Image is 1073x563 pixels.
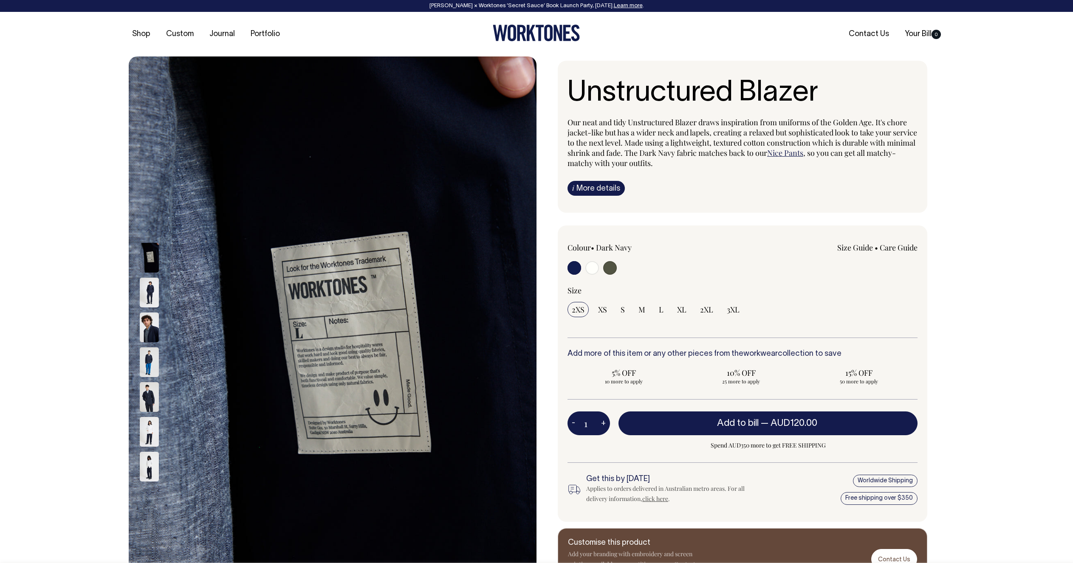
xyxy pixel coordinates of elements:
[696,302,717,317] input: 2XL
[771,419,817,428] span: AUD120.00
[129,27,154,41] a: Shop
[140,382,159,412] img: dark-navy
[685,365,798,387] input: 10% OFF 25 more to apply
[659,304,664,315] span: L
[700,304,713,315] span: 2XL
[586,475,759,484] h6: Get this by [DATE]
[807,378,911,385] span: 50 more to apply
[568,302,589,317] input: 2XS
[727,304,740,315] span: 3XL
[572,183,574,192] span: i
[568,242,708,253] div: Colour
[140,347,159,377] img: dark-navy
[621,304,625,315] span: S
[638,304,645,315] span: M
[634,302,649,317] input: M
[594,302,611,317] input: XS
[598,304,607,315] span: XS
[140,452,159,481] img: off-white
[568,181,625,196] a: iMore details
[597,415,610,432] button: +
[163,27,197,41] a: Custom
[901,27,944,41] a: Your Bill0
[568,415,579,432] button: -
[140,243,159,273] img: dark-navy
[689,368,793,378] span: 10% OFF
[723,302,744,317] input: 3XL
[875,242,878,253] span: •
[143,221,155,240] button: Previous
[206,27,238,41] a: Journal
[247,27,283,41] a: Portfolio
[616,302,629,317] input: S
[837,242,873,253] a: Size Guide
[807,368,911,378] span: 15% OFF
[568,148,896,168] span: , so you can get all matchy-matchy with your outfits.
[802,365,915,387] input: 15% OFF 50 more to apply
[655,302,668,317] input: L
[677,304,686,315] span: XL
[618,411,918,435] button: Add to bill —AUD120.00
[761,419,819,428] span: —
[140,417,159,447] img: off-white
[143,484,155,503] button: Next
[932,30,941,39] span: 0
[140,278,159,307] img: dark-navy
[717,419,759,428] span: Add to bill
[568,117,917,158] span: Our neat and tidy Unstructured Blazer draws inspiration from uniforms of the Golden Age. It's cho...
[568,539,704,547] h6: Customise this product
[140,312,159,342] img: dark-navy
[689,378,793,385] span: 25 more to apply
[673,302,691,317] input: XL
[880,242,918,253] a: Care Guide
[572,304,585,315] span: 2XS
[568,365,680,387] input: 5% OFF 10 more to apply
[572,368,676,378] span: 5% OFF
[596,242,632,253] label: Dark Navy
[572,378,676,385] span: 10 more to apply
[8,3,1065,9] div: [PERSON_NAME] × Worktones ‘Secret Sauce’ Book Launch Party, [DATE]. .
[743,350,778,358] a: workwear
[568,78,918,110] h1: Unstructured Blazer
[845,27,892,41] a: Contact Us
[568,285,918,296] div: Size
[618,440,918,450] span: Spend AUD350 more to get FREE SHIPPING
[591,242,594,253] span: •
[614,3,643,8] a: Learn more
[642,495,668,503] a: click here
[568,350,918,358] h6: Add more of this item or any other pieces from the collection to save
[586,484,759,504] div: Applies to orders delivered in Australian metro areas. For all delivery information, .
[767,148,803,158] a: Nice Pants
